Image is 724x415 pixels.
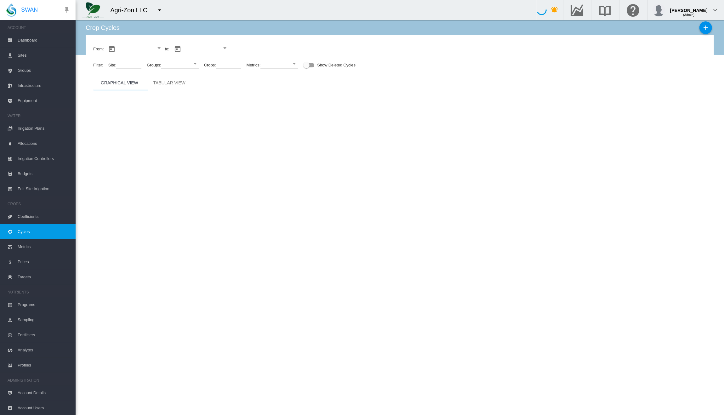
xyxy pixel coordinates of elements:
span: Programs [18,297,71,312]
label: Groups: [147,62,161,68]
div: Graphical View [101,79,138,87]
span: Profiles [18,358,71,373]
span: Irrigation Plans [18,121,71,136]
div: Tabular View [153,79,185,87]
div: Show Deleted Cycles [317,61,356,70]
div: to: [165,46,169,52]
button: Open calendar [219,43,231,54]
md-icon: icon-plus [702,24,710,31]
span: NUTRIENTS [8,287,71,297]
div: [PERSON_NAME] [670,5,708,11]
button: md-calendar [105,43,118,55]
div: Agri-Zon LLC [110,6,153,14]
span: Budgets [18,166,71,181]
span: Infrastructure [18,78,71,93]
img: 7FicoSLW9yRjj7F2+0uvjPufP+ga39vogPu+G1+wvBtcm3fNv859aGr42DJ5pXiEAAAAAAAAAAAAAAAAAAAAAAAAAAAAAAAAA... [82,2,104,18]
span: Groups [18,63,71,78]
img: profile.jpg [653,4,665,16]
label: Crops: [204,62,216,68]
span: Sites [18,48,71,63]
span: Analytes [18,343,71,358]
span: Coefficients [18,209,71,224]
div: Crop Cycles [86,23,120,32]
span: Sampling [18,312,71,327]
span: CROPS [8,199,71,209]
md-icon: icon-menu-down [156,6,163,14]
img: SWAN-Landscape-Logo-Colour-drop.png [6,3,16,17]
md-icon: Click here for help [626,6,641,14]
button: md-calendar [171,43,184,55]
span: Allocations [18,136,71,151]
span: Equipment [18,93,71,108]
span: SWAN [21,6,38,14]
span: Metrics [18,239,71,254]
div: From: [93,46,104,52]
span: ACCOUNT [8,23,71,33]
span: Dashboard [18,33,71,48]
span: ADMINISTRATION [8,375,71,385]
label: Metrics: [247,62,261,68]
div: Filter: [93,62,103,68]
button: icon-menu-down [153,4,166,16]
md-icon: icon-chevron-down [711,6,719,14]
span: Targets [18,270,71,285]
span: Cycles [18,224,71,239]
md-icon: icon-pin [63,6,71,14]
button: icon-bell-ring [549,4,561,16]
md-switch: Show Deleted Cycles [303,60,356,70]
span: Fertilisers [18,327,71,343]
md-icon: Go to the Data Hub [570,6,585,14]
md-icon: Search the knowledge base [598,6,613,14]
label: Site: [108,62,117,68]
span: (Admin) [683,13,694,17]
span: WATER [8,111,71,121]
span: Account Details [18,385,71,401]
md-icon: icon-bell-ring [551,6,559,14]
span: Edit Site Irrigation [18,181,71,196]
button: Add New Cycles [699,21,712,34]
button: Open calendar [154,43,165,54]
span: Prices [18,254,71,270]
span: Irrigation Controllers [18,151,71,166]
